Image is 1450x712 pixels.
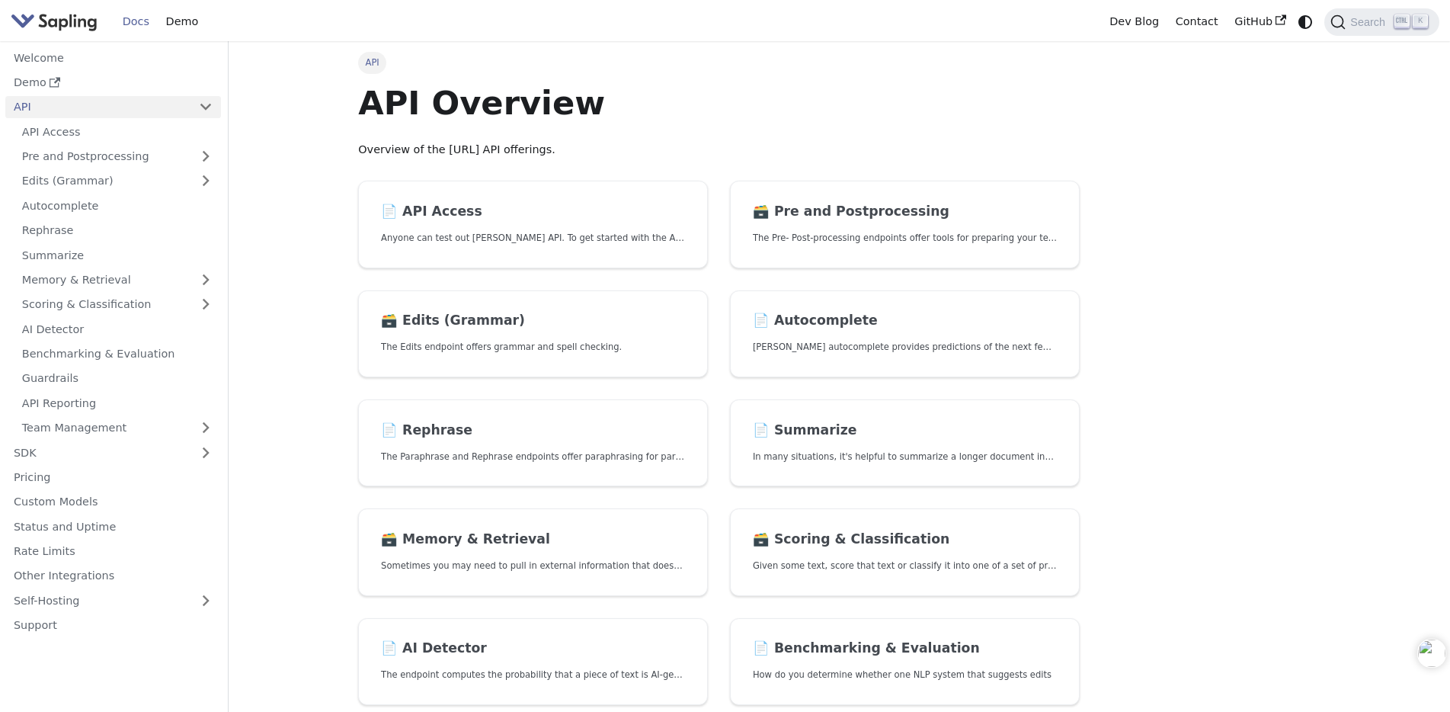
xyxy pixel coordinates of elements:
[730,399,1080,487] a: 📄️ SummarizeIn many situations, it's helpful to summarize a longer document into a shorter, more ...
[1295,11,1317,33] button: Switch between dark and light mode (currently system mode)
[5,72,221,94] a: Demo
[1413,14,1428,28] kbd: K
[358,181,708,268] a: 📄️ API AccessAnyone can test out [PERSON_NAME] API. To get started with the API, simply:
[14,343,221,365] a: Benchmarking & Evaluation
[5,491,221,513] a: Custom Models
[1101,10,1167,34] a: Dev Blog
[14,194,221,216] a: Autocomplete
[730,508,1080,596] a: 🗃️ Scoring & ClassificationGiven some text, score that text or classify it into one of a set of p...
[753,204,1057,220] h2: Pre and Postprocessing
[381,559,685,573] p: Sometimes you may need to pull in external information that doesn't fit in the context size of an...
[358,399,708,487] a: 📄️ RephraseThe Paraphrase and Rephrase endpoints offer paraphrasing for particular styles.
[358,141,1080,159] p: Overview of the [URL] API offerings.
[5,467,221,489] a: Pricing
[730,290,1080,378] a: 📄️ Autocomplete[PERSON_NAME] autocomplete provides predictions of the next few characters or words
[381,231,685,245] p: Anyone can test out Sapling's API. To get started with the API, simply:
[358,52,386,73] span: API
[190,441,221,463] button: Expand sidebar category 'SDK'
[158,10,206,34] a: Demo
[730,181,1080,268] a: 🗃️ Pre and PostprocessingThe Pre- Post-processing endpoints offer tools for preparing your text d...
[358,290,708,378] a: 🗃️ Edits (Grammar)The Edits endpoint offers grammar and spell checking.
[24,24,37,37] img: logo_orange.svg
[381,450,685,464] p: The Paraphrase and Rephrase endpoints offer paraphrasing for particular styles.
[753,450,1057,464] p: In many situations, it's helpful to summarize a longer document into a shorter, more easily diges...
[14,220,221,242] a: Rephrase
[14,318,221,340] a: AI Detector
[730,618,1080,706] a: 📄️ Benchmarking & EvaluationHow do you determine whether one NLP system that suggests edits
[358,618,708,706] a: 📄️ AI DetectorThe endpoint computes the probability that a piece of text is AI-generated,
[381,204,685,220] h2: API Access
[11,11,98,33] img: Sapling.ai
[24,40,37,53] img: website_grey.svg
[11,11,103,33] a: Sapling.ai
[5,47,221,69] a: Welcome
[40,40,95,53] div: 域名: [URL]
[5,589,221,611] a: Self-Hosting
[1346,16,1394,28] span: Search
[381,668,685,682] p: The endpoint computes the probability that a piece of text is AI-generated,
[753,559,1057,573] p: Given some text, score that text or classify it into one of a set of pre-specified categories.
[381,640,685,657] h2: AI Detector
[5,96,190,118] a: API
[753,531,1057,548] h2: Scoring & Classification
[62,91,74,104] img: tab_domain_overview_orange.svg
[358,82,1080,123] h1: API Overview
[753,668,1057,682] p: How do you determine whether one NLP system that suggests edits
[5,614,221,637] a: Support
[14,392,221,414] a: API Reporting
[753,340,1057,354] p: Sapling's autocomplete provides predictions of the next few characters or words
[1167,10,1227,34] a: Contact
[190,96,221,118] button: Collapse sidebar category 'API'
[114,10,158,34] a: Docs
[172,93,251,103] div: 关键词（按流量）
[14,293,221,316] a: Scoring & Classification
[14,244,221,266] a: Summarize
[14,269,221,291] a: Memory & Retrieval
[5,441,190,463] a: SDK
[1324,8,1439,36] button: Search (Ctrl+K)
[78,93,117,103] div: 域名概述
[753,422,1057,439] h2: Summarize
[14,146,221,168] a: Pre and Postprocessing
[381,313,685,329] h2: Edits (Grammar)
[753,313,1057,329] h2: Autocomplete
[753,231,1057,245] p: The Pre- Post-processing endpoints offer tools for preparing your text data for ingestation as we...
[155,91,168,104] img: tab_keywords_by_traffic_grey.svg
[14,170,221,192] a: Edits (Grammar)
[5,540,221,563] a: Rate Limits
[14,120,221,143] a: API Access
[14,417,221,439] a: Team Management
[381,340,685,354] p: The Edits endpoint offers grammar and spell checking.
[1226,10,1294,34] a: GitHub
[358,508,708,596] a: 🗃️ Memory & RetrievalSometimes you may need to pull in external information that doesn't fit in t...
[43,24,75,37] div: v 4.0.25
[5,565,221,587] a: Other Integrations
[358,52,1080,73] nav: Breadcrumbs
[5,515,221,537] a: Status and Uptime
[381,422,685,439] h2: Rephrase
[14,367,221,390] a: Guardrails
[381,531,685,548] h2: Memory & Retrieval
[753,640,1057,657] h2: Benchmarking & Evaluation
